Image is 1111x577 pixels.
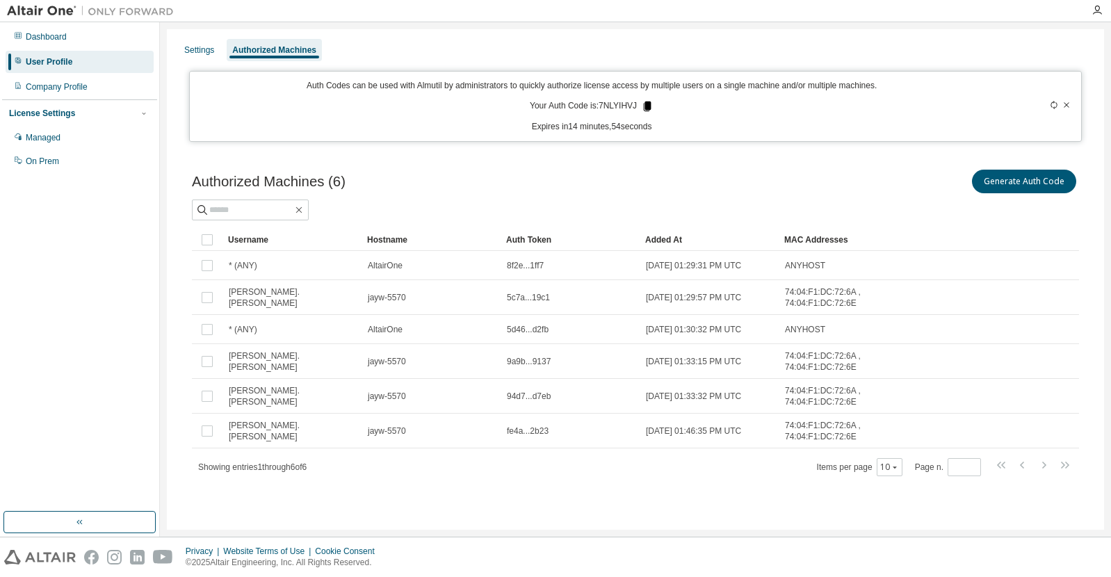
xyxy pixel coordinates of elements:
span: jayw-5570 [368,292,406,303]
span: jayw-5570 [368,391,406,402]
span: Page n. [915,458,981,476]
span: [DATE] 01:33:15 PM UTC [646,356,741,367]
button: 10 [880,462,899,473]
span: jayw-5570 [368,356,406,367]
p: Expires in 14 minutes, 54 seconds [198,121,985,133]
div: Website Terms of Use [223,546,315,557]
div: MAC Addresses [784,229,933,251]
div: Dashboard [26,31,67,42]
div: Settings [184,44,214,56]
span: [PERSON_NAME].[PERSON_NAME] [229,420,355,442]
div: Username [228,229,356,251]
span: Showing entries 1 through 6 of 6 [198,462,307,472]
span: 94d7...d7eb [507,391,551,402]
img: instagram.svg [107,550,122,564]
img: facebook.svg [84,550,99,564]
span: [PERSON_NAME].[PERSON_NAME] [229,286,355,309]
p: © 2025 Altair Engineering, Inc. All Rights Reserved. [186,557,383,569]
div: Added At [645,229,773,251]
span: 9a9b...9137 [507,356,551,367]
span: AltairOne [368,324,403,335]
span: ANYHOST [785,324,825,335]
button: Generate Auth Code [972,170,1076,193]
div: Company Profile [26,81,88,92]
img: altair_logo.svg [4,550,76,564]
span: [PERSON_NAME].[PERSON_NAME] [229,350,355,373]
div: Authorized Machines [232,44,316,56]
span: ANYHOST [785,260,825,271]
div: User Profile [26,56,72,67]
span: 74:04:F1:DC:72:6A , 74:04:F1:DC:72:6E [785,350,932,373]
span: AltairOne [368,260,403,271]
span: [DATE] 01:30:32 PM UTC [646,324,741,335]
img: linkedin.svg [130,550,145,564]
span: [DATE] 01:46:35 PM UTC [646,425,741,437]
div: Hostname [367,229,495,251]
span: Items per page [817,458,902,476]
div: Privacy [186,546,223,557]
span: 5c7a...19c1 [507,292,550,303]
span: [PERSON_NAME].[PERSON_NAME] [229,385,355,407]
span: 5d46...d2fb [507,324,549,335]
img: youtube.svg [153,550,173,564]
span: Authorized Machines (6) [192,174,346,190]
span: [DATE] 01:33:32 PM UTC [646,391,741,402]
span: * (ANY) [229,324,257,335]
div: License Settings [9,108,75,119]
img: Altair One [7,4,181,18]
span: 74:04:F1:DC:72:6A , 74:04:F1:DC:72:6E [785,420,932,442]
p: Your Auth Code is: 7NLYIHVJ [530,100,654,113]
div: Cookie Consent [315,546,382,557]
span: 8f2e...1ff7 [507,260,544,271]
span: * (ANY) [229,260,257,271]
div: Managed [26,132,60,143]
div: Auth Token [506,229,634,251]
span: 74:04:F1:DC:72:6A , 74:04:F1:DC:72:6E [785,286,932,309]
span: [DATE] 01:29:57 PM UTC [646,292,741,303]
span: 74:04:F1:DC:72:6A , 74:04:F1:DC:72:6E [785,385,932,407]
span: [DATE] 01:29:31 PM UTC [646,260,741,271]
div: On Prem [26,156,59,167]
span: fe4a...2b23 [507,425,549,437]
span: jayw-5570 [368,425,406,437]
p: Auth Codes can be used with Almutil by administrators to quickly authorize license access by mult... [198,80,985,92]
